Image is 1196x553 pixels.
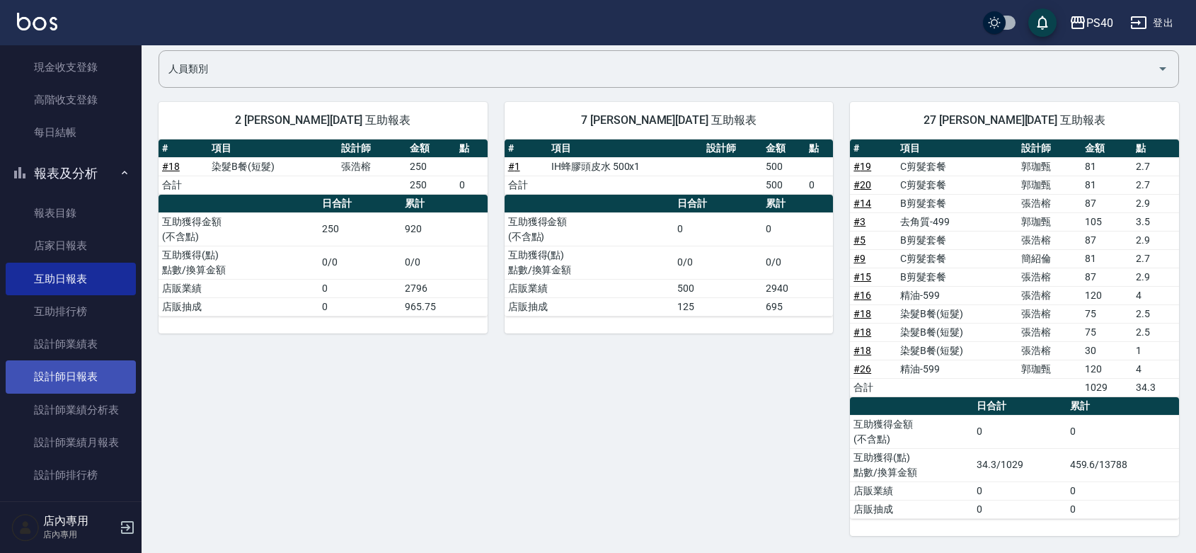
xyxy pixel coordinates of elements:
[1132,286,1179,304] td: 4
[762,212,834,246] td: 0
[6,426,136,459] a: 設計師業績月報表
[850,500,973,518] td: 店販抽成
[1018,249,1081,268] td: 簡紹倫
[505,139,548,158] th: #
[1081,194,1132,212] td: 87
[43,528,115,541] p: 店內專用
[853,308,871,319] a: #18
[401,279,488,297] td: 2796
[1018,231,1081,249] td: 張浩榕
[853,345,871,356] a: #18
[318,246,401,279] td: 0/0
[1018,268,1081,286] td: 張浩榕
[1018,157,1081,176] td: 郭珈甄
[1132,194,1179,212] td: 2.9
[973,448,1066,481] td: 34.3/1029
[208,157,338,176] td: 染髮B餐(短髮)
[6,263,136,295] a: 互助日報表
[401,246,488,279] td: 0/0
[897,157,1018,176] td: C剪髮套餐
[508,161,520,172] a: #1
[1151,57,1174,80] button: Open
[522,113,817,127] span: 7 [PERSON_NAME][DATE] 互助報表
[406,176,456,194] td: 250
[1066,500,1179,518] td: 0
[1066,397,1179,416] th: 累計
[318,279,401,297] td: 0
[456,176,488,194] td: 0
[973,397,1066,416] th: 日合計
[853,179,871,190] a: #20
[338,157,406,176] td: 張浩榕
[1018,341,1081,360] td: 張浩榕
[897,231,1018,249] td: B剪髮套餐
[897,139,1018,158] th: 項目
[1132,231,1179,249] td: 2.9
[318,195,401,213] th: 日合計
[1132,304,1179,323] td: 2.5
[401,212,488,246] td: 920
[674,212,762,246] td: 0
[548,139,703,158] th: 項目
[973,500,1066,518] td: 0
[505,195,834,317] table: a dense table
[176,113,471,127] span: 2 [PERSON_NAME][DATE] 互助報表
[6,229,136,262] a: 店家日報表
[318,212,401,246] td: 250
[762,176,805,194] td: 500
[762,246,834,279] td: 0/0
[43,514,115,528] h5: 店內專用
[1081,139,1132,158] th: 金額
[17,13,57,30] img: Logo
[674,297,762,316] td: 125
[159,139,208,158] th: #
[159,212,318,246] td: 互助獲得金額 (不含點)
[1132,378,1179,397] td: 34.3
[1132,157,1179,176] td: 2.7
[897,194,1018,212] td: B剪髮套餐
[897,249,1018,268] td: C剪髮套餐
[850,139,897,158] th: #
[850,139,1179,397] table: a dense table
[850,378,897,397] td: 合計
[159,297,318,316] td: 店販抽成
[1132,268,1179,286] td: 2.9
[406,139,456,158] th: 金額
[1018,176,1081,194] td: 郭珈甄
[1086,14,1113,32] div: PS40
[1132,139,1179,158] th: 點
[1081,268,1132,286] td: 87
[6,116,136,149] a: 每日結帳
[897,360,1018,378] td: 精油-599
[1132,341,1179,360] td: 1
[505,246,674,279] td: 互助獲得(點) 點數/換算金額
[159,195,488,317] table: a dense table
[165,57,1151,81] input: 人員名稱
[505,212,674,246] td: 互助獲得金額 (不含點)
[6,360,136,393] a: 設計師日報表
[6,295,136,328] a: 互助排行榜
[853,234,866,246] a: #5
[897,176,1018,194] td: C剪髮套餐
[6,197,136,229] a: 報表目錄
[867,113,1162,127] span: 27 [PERSON_NAME][DATE] 互助報表
[853,253,866,264] a: #9
[1081,212,1132,231] td: 105
[853,290,871,301] a: #16
[850,415,973,448] td: 互助獲得金額 (不含點)
[6,459,136,491] a: 設計師排行榜
[159,176,208,194] td: 合計
[1132,212,1179,231] td: 3.5
[897,212,1018,231] td: 去角質-499
[1081,360,1132,378] td: 120
[1018,194,1081,212] td: 張浩榕
[505,279,674,297] td: 店販業績
[805,139,833,158] th: 點
[762,195,834,213] th: 累計
[1066,415,1179,448] td: 0
[897,304,1018,323] td: 染髮B餐(短髮)
[853,216,866,227] a: #3
[406,157,456,176] td: 250
[897,341,1018,360] td: 染髮B餐(短髮)
[6,51,136,84] a: 現金收支登錄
